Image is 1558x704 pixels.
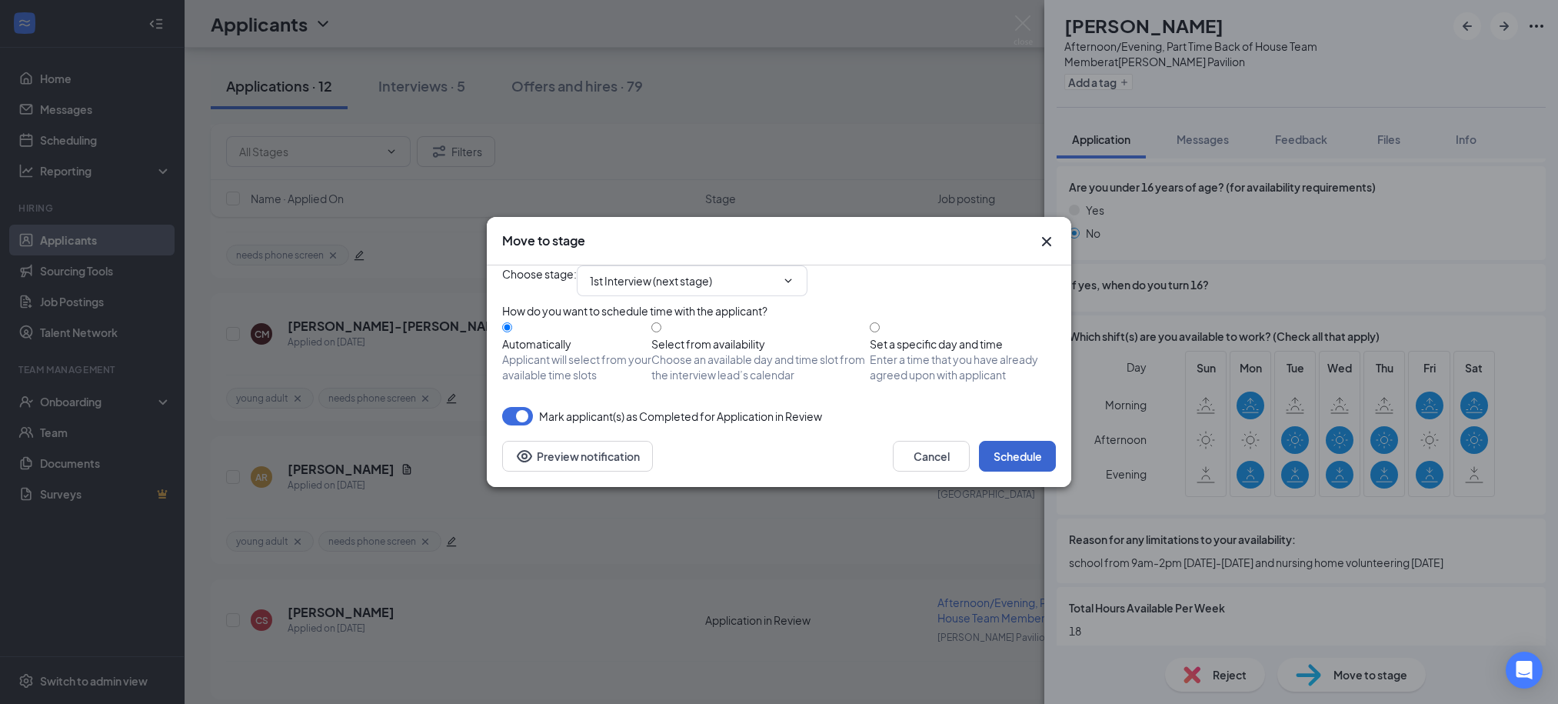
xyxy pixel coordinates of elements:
[502,441,653,472] button: Preview notificationEye
[502,265,577,296] span: Choose stage :
[979,441,1056,472] button: Schedule
[782,275,794,287] svg: ChevronDown
[1037,232,1056,251] svg: Cross
[870,352,1056,382] span: Enter a time that you have already agreed upon with applicant
[1506,652,1543,689] div: Open Intercom Messenger
[651,352,870,382] span: Choose an available day and time slot from the interview lead’s calendar
[893,441,970,472] button: Cancel
[515,447,534,465] svg: Eye
[1037,232,1056,251] button: Close
[651,336,870,352] div: Select from availability
[502,302,1056,319] div: How do you want to schedule time with the applicant?
[502,232,585,249] h3: Move to stage
[502,336,651,352] div: Automatically
[870,336,1056,352] div: Set a specific day and time
[502,352,651,382] span: Applicant will select from your available time slots
[539,407,822,425] span: Mark applicant(s) as Completed for Application in Review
